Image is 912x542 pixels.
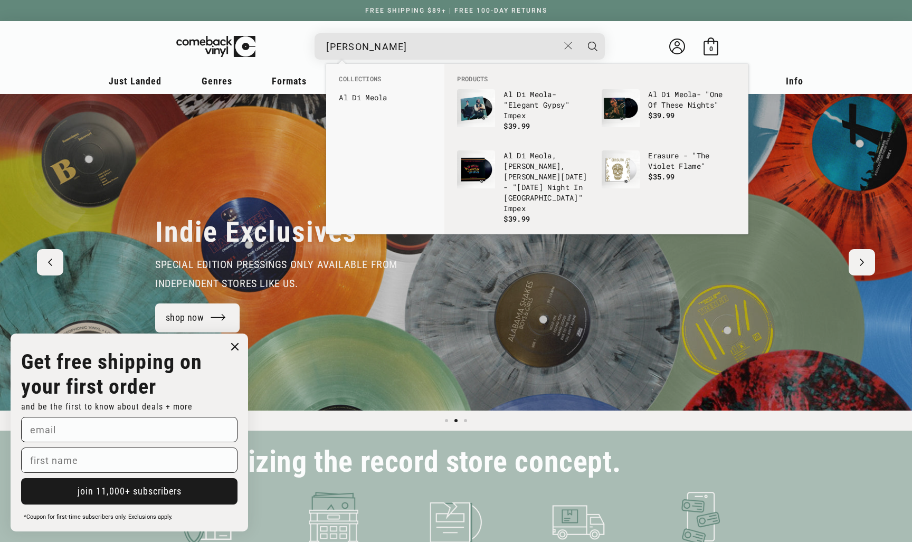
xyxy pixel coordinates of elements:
button: Search [579,33,606,60]
span: Just Landed [109,75,161,87]
button: Close dialog [227,339,243,355]
button: Load slide 2 of 3 [451,416,461,425]
img: Al Di Meola - "Elegant Gypsy" Impex [457,89,495,127]
input: email [21,417,237,442]
a: Al Di Meola, John McLaughlin, Paco De Lucia - "Friday Night In San Francisco" Impex Al Di Meola, ... [457,150,591,224]
button: Previous slide [37,249,63,275]
p: - "Elegant Gypsy" Impex [503,89,591,121]
b: Al [648,89,657,99]
li: Collections [334,74,437,89]
span: $39.99 [503,121,530,131]
li: products: Al Di Meola - "Elegant Gypsy" Impex [452,84,596,145]
li: collections: Al Di Meola [334,89,437,106]
span: $39.99 [648,110,674,120]
b: Meola [530,89,552,99]
span: 0 [709,45,713,53]
button: Load slide 1 of 3 [442,416,451,425]
strong: Get free shipping on your first order [21,349,202,399]
b: Meola [530,150,552,160]
div: Products [444,64,748,234]
b: Di [517,150,526,160]
a: shop now [155,303,240,332]
b: Di [517,89,526,99]
span: special edition pressings only available from independent stores like us. [155,258,397,290]
span: *Coupon for first-time subscribers only. Exclusions apply. [24,514,173,520]
a: Erasure - "The Violet Flame" Erasure - "The Violet Flame" $35.99 [602,150,736,201]
li: products: Al Di Meola, John McLaughlin, Paco De Lucia - "Friday Night In San Francisco" Impex [452,145,596,230]
li: products: Al Di Meola - "One Of These Nights" [596,84,741,145]
div: Search [315,33,605,60]
input: first name [21,448,237,473]
span: $35.99 [648,172,674,182]
b: Meola [674,89,697,99]
span: and be the first to know about deals + more [21,402,193,412]
a: Al Di Meola - "One Of These Nights" Al Di Meola- "One Of These Nights" $39.99 [602,89,736,140]
a: Al Di Meola [339,92,432,103]
button: join 11,000+ subscribers [21,478,237,505]
b: Meola [365,92,387,102]
button: Load slide 3 of 3 [461,416,470,425]
h2: Indie Exclusives [155,215,357,250]
button: Next slide [849,249,875,275]
b: Di [352,92,361,102]
h2: Modernizing the record store concept. [155,450,621,474]
img: Erasure - "The Violet Flame" [602,150,640,188]
input: When autocomplete results are available use up and down arrows to review and enter to select [326,36,559,58]
a: FREE SHIPPING $89+ | FREE 100-DAY RETURNS [355,7,558,14]
span: Info [786,75,803,87]
button: Close [559,34,578,58]
li: products: Erasure - "The Violet Flame" [596,145,741,206]
img: Al Di Meola, John McLaughlin, Paco De Lucia - "Friday Night In San Francisco" Impex [457,150,495,188]
img: Al Di Meola - "One Of These Nights" [602,89,640,127]
li: Products [452,74,741,84]
b: Al [339,92,348,102]
b: Al [503,150,512,160]
b: Al [503,89,512,99]
p: Erasure - "The Violet Flame" [648,150,736,172]
div: Collections [326,64,444,111]
p: - "One Of These Nights" [648,89,736,110]
span: Formats [272,75,307,87]
span: Genres [202,75,232,87]
span: $39.99 [503,214,530,224]
b: Di [661,89,670,99]
p: , [PERSON_NAME], [PERSON_NAME][DATE] - "[DATE] Night In [GEOGRAPHIC_DATA]" Impex [503,150,591,214]
a: Al Di Meola - "Elegant Gypsy" Impex Al Di Meola- "Elegant Gypsy" Impex $39.99 [457,89,591,140]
